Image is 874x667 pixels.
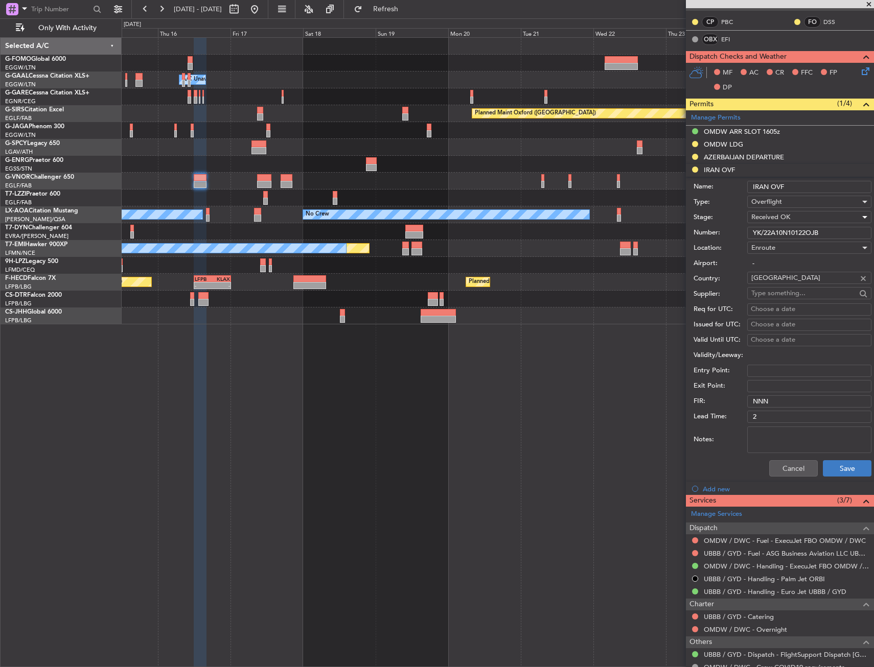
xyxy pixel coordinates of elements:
span: Charter [689,599,714,610]
a: LFPB/LBG [5,317,32,324]
div: CP [702,16,719,28]
div: Sat 18 [303,28,376,37]
div: Planned Maint [GEOGRAPHIC_DATA] ([GEOGRAPHIC_DATA]) [469,274,630,290]
div: Choose a date [751,335,868,345]
div: OMDW LDG [704,140,743,149]
label: Country: [694,274,747,284]
label: Location: [694,243,747,253]
label: Issued for UTC: [694,320,747,330]
a: CS-JHHGlobal 6000 [5,309,62,315]
span: G-GARE [5,90,29,96]
span: Dispatch [689,522,718,534]
a: Manage Permits [691,113,741,123]
input: Type something... [751,270,856,285]
a: CS-DTRFalcon 2000 [5,292,62,298]
a: Manage Services [691,509,742,519]
a: OMDW / DWC - Handling - ExecuJet FBO OMDW / DWC [704,562,869,570]
button: Only With Activity [11,20,111,36]
span: T7-LZZI [5,191,26,197]
a: G-SPCYLegacy 650 [5,140,60,147]
span: G-FOMO [5,56,31,62]
input: NNN [747,395,871,408]
span: T7-DYN [5,225,28,231]
label: Supplier: [694,289,747,299]
a: G-JAGAPhenom 300 [5,124,64,130]
div: - [213,282,230,289]
span: T7-EMI [5,242,25,248]
a: LX-AOACitation Mustang [5,208,78,214]
a: EGGW/LTN [5,81,36,88]
label: Req for UTC: [694,304,747,315]
div: LFPB [195,276,212,282]
div: - [195,282,212,289]
label: Notes: [694,435,747,445]
span: 9H-LPZ [5,258,26,265]
a: UBBB / GYD - Catering [704,612,774,621]
label: Valid Until UTC: [694,335,747,345]
span: MF [723,68,732,78]
span: Permits [689,99,714,110]
a: G-GAALCessna Citation XLS+ [5,73,89,79]
button: Cancel [769,460,818,477]
a: DSS [823,17,846,27]
a: EGNR/CEG [5,98,36,105]
a: OMDW / DWC - Fuel - ExecuJet FBO OMDW / DWC [704,536,866,545]
a: EGLF/FAB [5,199,32,206]
a: T7-LZZIPraetor 600 [5,191,60,197]
div: FO [804,16,821,28]
input: Trip Number [31,2,90,17]
span: LX-AOA [5,208,29,214]
span: G-ENRG [5,157,29,163]
a: LFMD/CEQ [5,266,35,274]
span: Only With Activity [27,25,108,32]
a: UBBB / GYD - Handling - Euro Jet UBBB / GYD [704,587,846,596]
span: DP [723,83,732,93]
div: Fri 17 [231,28,303,37]
span: Enroute [751,243,775,252]
label: Entry Point: [694,366,747,376]
a: LGAV/ATH [5,148,33,156]
span: CS-DTR [5,292,27,298]
div: OMDW ARR SLOT 1605z [704,127,780,136]
a: UBBB / GYD - Handling - Palm Jet ORBI [704,575,825,583]
div: A/C Unavailable [182,72,224,87]
div: Thu 16 [158,28,231,37]
span: CS-JHH [5,309,27,315]
label: Number: [694,228,747,238]
a: F-HECDFalcon 7X [5,275,56,281]
a: OMDW / DWC - Overnight [704,625,787,634]
div: Choose a date [751,320,868,330]
div: KLAX [213,276,230,282]
span: (3/7) [837,495,852,506]
a: EGGW/LTN [5,131,36,139]
a: 9H-LPZLegacy 500 [5,258,58,265]
a: EFI [721,35,744,44]
span: Overflight [751,197,782,206]
div: Sun 19 [376,28,448,37]
a: G-GARECessna Citation XLS+ [5,90,89,96]
span: G-GAAL [5,73,29,79]
label: Name: [694,182,747,192]
a: LFMN/NCE [5,249,35,257]
span: [DATE] - [DATE] [174,5,222,14]
a: G-SIRSCitation Excel [5,107,64,113]
a: LFPB/LBG [5,300,32,307]
a: UBBB / GYD - Fuel - ASG Business Aviation LLC UBBB / GYD [704,549,869,558]
div: Planned Maint Oxford ([GEOGRAPHIC_DATA]) [475,106,596,121]
a: EGLF/FAB [5,114,32,122]
a: T7-EMIHawker 900XP [5,242,67,248]
span: G-VNOR [5,174,30,180]
div: AZERBAIJAN DEPARTURE [704,153,784,161]
a: EGSS/STN [5,165,32,173]
span: FFC [801,68,813,78]
span: Dispatch Checks and Weather [689,51,787,63]
input: Type something... [751,285,856,301]
label: Validity/Leeway: [694,350,747,361]
a: UBBB / GYD - Dispatch - FlightSupport Dispatch [GEOGRAPHIC_DATA] [704,650,869,659]
label: Airport: [694,258,747,269]
a: EGLF/FAB [5,182,32,189]
span: (1/4) [837,98,852,109]
a: [PERSON_NAME]/QSA [5,216,65,223]
span: Others [689,636,712,648]
label: Exit Point: [694,381,747,391]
